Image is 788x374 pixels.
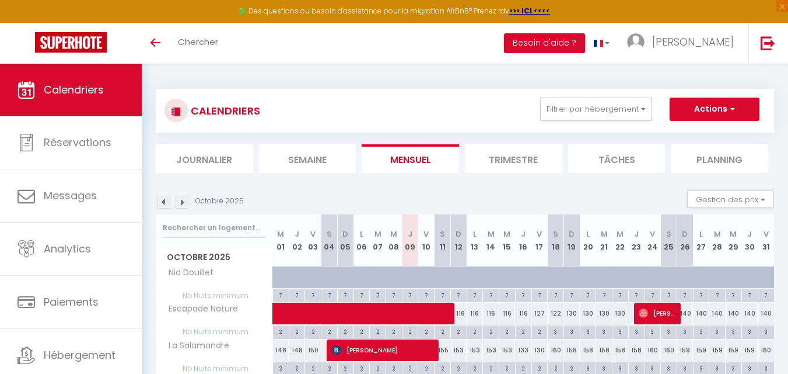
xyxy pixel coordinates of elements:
[596,362,612,373] div: 3
[44,82,104,97] span: Calendriers
[612,362,628,373] div: 3
[564,325,580,337] div: 3
[726,340,742,361] div: 159
[645,289,661,300] div: 7
[402,362,418,373] div: 2
[515,214,531,266] th: 16
[694,362,709,373] div: 3
[305,289,321,300] div: 7
[639,302,677,324] span: [PERSON_NAME]
[354,362,370,373] div: 2
[532,325,548,337] div: 2
[629,289,645,300] div: 7
[321,214,338,266] th: 04
[709,214,726,266] th: 28
[618,23,748,64] a: ... [PERSON_NAME]
[158,266,216,279] span: Nid Douillet
[596,214,612,266] th: 21
[758,362,774,373] div: 3
[408,228,412,240] abbr: J
[596,289,612,300] div: 7
[548,214,564,266] th: 18
[726,214,742,266] th: 29
[418,325,434,337] div: 2
[596,340,612,361] div: 158
[386,214,402,266] th: 08
[730,228,737,240] abbr: M
[601,228,608,240] abbr: M
[273,289,289,300] div: 7
[337,214,353,266] th: 05
[612,289,628,300] div: 7
[645,340,661,361] div: 160
[537,228,542,240] abbr: V
[596,325,612,337] div: 3
[661,289,677,300] div: 7
[156,325,272,338] span: Nb Nuits minimum
[390,228,397,240] abbr: M
[435,362,450,373] div: 2
[370,362,386,373] div: 2
[515,340,531,361] div: 133
[580,340,596,361] div: 158
[488,228,495,240] abbr: M
[374,228,381,240] abbr: M
[386,362,402,373] div: 2
[666,228,671,240] abbr: S
[499,362,515,373] div: 2
[327,228,332,240] abbr: S
[402,214,418,266] th: 09
[709,303,726,324] div: 140
[321,362,337,373] div: 2
[741,214,758,266] th: 30
[305,340,321,361] div: 150
[195,196,244,207] p: Octobre 2025
[456,228,461,240] abbr: D
[483,289,499,300] div: 7
[418,214,435,266] th: 10
[693,340,709,361] div: 159
[627,33,645,51] img: ...
[645,362,661,373] div: 3
[483,325,499,337] div: 2
[440,228,445,240] abbr: S
[305,214,321,266] th: 03
[483,362,499,373] div: 2
[163,217,266,238] input: Rechercher un logement...
[677,303,693,324] div: 140
[435,325,450,337] div: 2
[342,228,348,240] abbr: D
[295,228,299,240] abbr: J
[758,340,774,361] div: 160
[677,214,693,266] th: 26
[178,36,218,48] span: Chercher
[499,289,515,300] div: 7
[435,340,451,361] div: 155
[44,295,99,309] span: Paiements
[758,289,774,300] div: 7
[289,362,305,373] div: 2
[516,289,531,300] div: 7
[467,362,483,373] div: 2
[677,340,693,361] div: 159
[467,325,483,337] div: 2
[693,303,709,324] div: 140
[473,228,477,240] abbr: L
[645,214,661,266] th: 24
[44,188,97,203] span: Messages
[569,228,575,240] abbr: D
[158,303,241,316] span: Escapade Nature
[516,362,531,373] div: 2
[435,214,451,266] th: 11
[503,228,510,240] abbr: M
[338,289,353,300] div: 7
[568,144,666,173] li: Tâches
[726,362,741,373] div: 3
[169,23,227,64] a: Chercher
[694,325,709,337] div: 3
[629,362,645,373] div: 3
[580,289,596,300] div: 7
[563,214,580,266] th: 19
[764,228,769,240] abbr: V
[386,289,402,300] div: 7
